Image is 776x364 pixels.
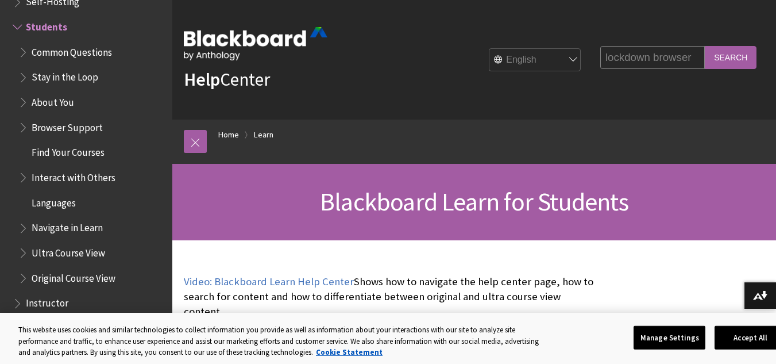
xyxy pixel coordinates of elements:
[184,68,270,91] a: HelpCenter
[32,168,115,183] span: Interact with Others
[18,324,543,358] div: This website uses cookies and similar technologies to collect information you provide as well as ...
[320,186,628,217] span: Blackboard Learn for Students
[32,43,112,58] span: Common Questions
[254,128,273,142] a: Learn
[316,347,383,357] a: More information about your privacy, opens in a new tab
[26,294,68,309] span: Instructor
[32,118,103,133] span: Browser Support
[32,243,105,259] span: Ultra Course View
[32,143,105,159] span: Find Your Courses
[32,269,115,284] span: Original Course View
[32,93,74,108] span: About You
[26,17,67,33] span: Students
[32,68,98,83] span: Stay in the Loop
[184,275,354,289] a: Video: Blackboard Learn Help Center
[634,325,705,350] button: Manage Settings
[184,68,220,91] strong: Help
[489,49,581,72] select: Site Language Selector
[705,46,756,68] input: Search
[218,128,239,142] a: Home
[184,27,327,60] img: Blackboard by Anthology
[32,193,76,209] span: Languages
[184,274,594,320] p: Shows how to navigate the help center page, how to search for content and how to differentiate be...
[32,219,103,234] span: Navigate in Learn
